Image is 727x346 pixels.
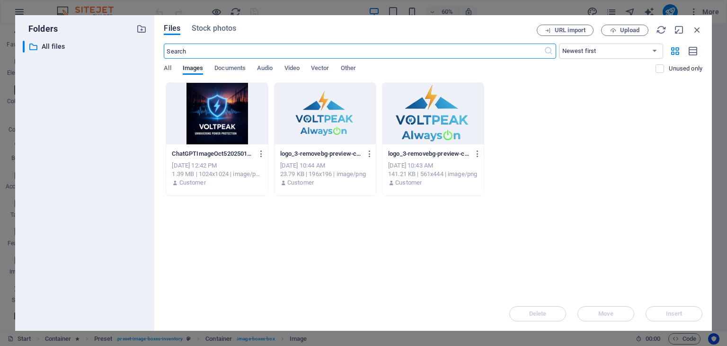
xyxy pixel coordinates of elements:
span: Other [341,62,356,76]
div: 1.39 MB | 1024x1024 | image/png [172,170,262,178]
p: ChatGPTImageOct5202501_41_42PM-X69b70ztw850NoUjxpuHqw.png [172,150,253,158]
button: URL import [537,25,594,36]
span: URL import [555,27,585,33]
div: [DATE] 10:43 AM [388,161,478,170]
i: Close [692,25,702,35]
span: Documents [214,62,246,76]
span: Video [284,62,300,76]
div: 141.21 KB | 561x444 | image/png [388,170,478,178]
input: Search [164,44,543,59]
span: Stock photos [192,23,236,34]
div: 23.79 KB | 196x196 | image/png [280,170,370,178]
i: Reload [656,25,666,35]
span: Vector [311,62,329,76]
div: ​ [23,41,25,53]
p: All files [42,41,130,52]
span: Images [183,62,204,76]
p: Customer [395,178,422,187]
i: Create new folder [136,24,147,34]
button: Upload [601,25,648,36]
span: Audio [257,62,273,76]
span: All [164,62,171,76]
i: Minimize [674,25,684,35]
p: logo_3-removebg-preview-cnqoQ-Vi1pRd-VPysXz2Cg-FoN9gbQVU9e9eutCIrto7g.png [280,150,362,158]
p: Folders [23,23,58,35]
span: Upload [620,27,639,33]
p: Displays only files that are not in use on the website. Files added during this session can still... [669,64,702,73]
p: Customer [287,178,314,187]
div: [DATE] 10:44 AM [280,161,370,170]
span: Files [164,23,180,34]
div: [DATE] 12:42 PM [172,161,262,170]
p: logo_3-removebg-preview-cnqoQ-Vi1pRd-VPysXz2Cg.png [388,150,470,158]
p: Customer [179,178,206,187]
